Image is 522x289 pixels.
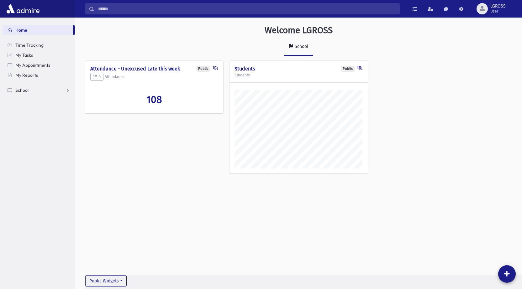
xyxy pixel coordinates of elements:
[196,66,210,72] div: Public
[265,25,333,36] h3: Welcome LGROSS
[15,62,50,68] span: My Appointments
[490,9,506,14] span: User
[3,85,75,95] a: School
[341,66,355,72] div: Public
[293,44,308,49] div: School
[15,42,44,48] span: Time Tracking
[3,50,75,60] a: My Tasks
[5,3,41,15] img: AdmirePro
[15,52,33,58] span: My Tasks
[3,70,75,80] a: My Reports
[235,66,362,72] h4: Students
[3,60,75,70] a: My Appointments
[90,73,218,81] h5: Attendance
[235,73,362,77] h5: Students
[3,40,75,50] a: Time Tracking
[90,94,218,106] a: 108
[15,87,29,93] span: School
[90,73,103,81] button: 0
[146,94,162,106] span: 108
[85,275,127,286] button: Public Widgets
[93,75,101,79] span: 0
[90,66,218,72] h4: Attendance - Unexcused Late this week
[94,3,399,14] input: Search
[15,27,27,33] span: Home
[15,72,38,78] span: My Reports
[3,25,73,35] a: Home
[284,38,313,56] a: School
[490,4,506,9] span: LGROSS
